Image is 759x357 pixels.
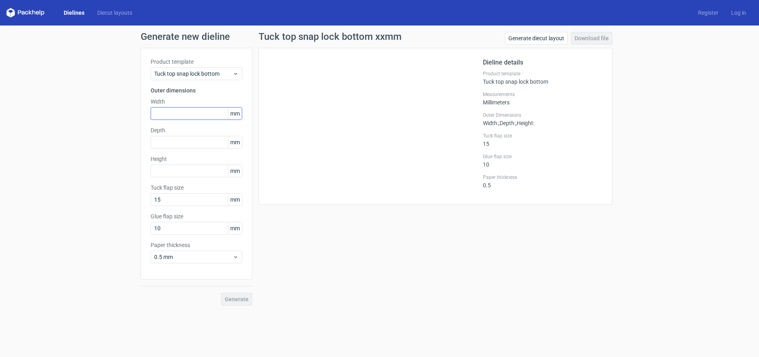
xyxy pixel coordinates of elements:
img: logo_orange.svg [13,13,19,19]
div: v 4.0.25 [22,13,39,19]
label: Glue flap size [151,212,242,220]
span: Tuck top snap lock bottom [154,70,233,78]
span: 0.5 mm [154,253,233,261]
label: Paper thickness [483,174,602,180]
a: Generate diecut layout [505,32,568,45]
div: 15 [483,133,602,147]
span: mm [228,222,242,234]
span: , Depth : [498,120,516,126]
span: mm [228,165,242,177]
span: mm [228,108,242,120]
label: Product template [151,58,242,66]
h1: Generate new dieline [141,32,619,41]
img: tab_keywords_by_traffic_grey.svg [79,46,86,53]
a: Diecut layouts [91,9,139,17]
h2: Dieline details [483,58,602,67]
label: Paper thickness [151,241,242,249]
h1: Tuck top snap lock bottom xxmm [259,32,402,41]
div: 0.5 [483,174,602,188]
label: Depth [151,126,242,134]
label: Tuck flap size [151,184,242,192]
div: Tuck top snap lock bottom [483,71,602,85]
label: Glue flap size [483,153,602,160]
span: , Height : [516,120,534,126]
label: Measurements [483,91,602,98]
div: Domain: [DOMAIN_NAME] [21,21,88,27]
div: Domain Overview [30,47,71,52]
label: Outer Dimensions [483,112,602,118]
label: Width [151,98,242,106]
label: Height [151,155,242,163]
a: Dielines [57,9,91,17]
label: Tuck flap size [483,133,602,139]
img: website_grey.svg [13,21,19,27]
div: 10 [483,153,602,168]
h3: Outer dimensions [151,86,242,94]
div: Millimeters [483,91,602,106]
span: mm [228,136,242,148]
span: Width : [483,120,498,126]
div: Keywords by Traffic [88,47,134,52]
label: Product template [483,71,602,77]
a: Log in [725,9,753,17]
span: mm [228,194,242,206]
a: Register [692,9,725,17]
img: tab_domain_overview_orange.svg [22,46,28,53]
